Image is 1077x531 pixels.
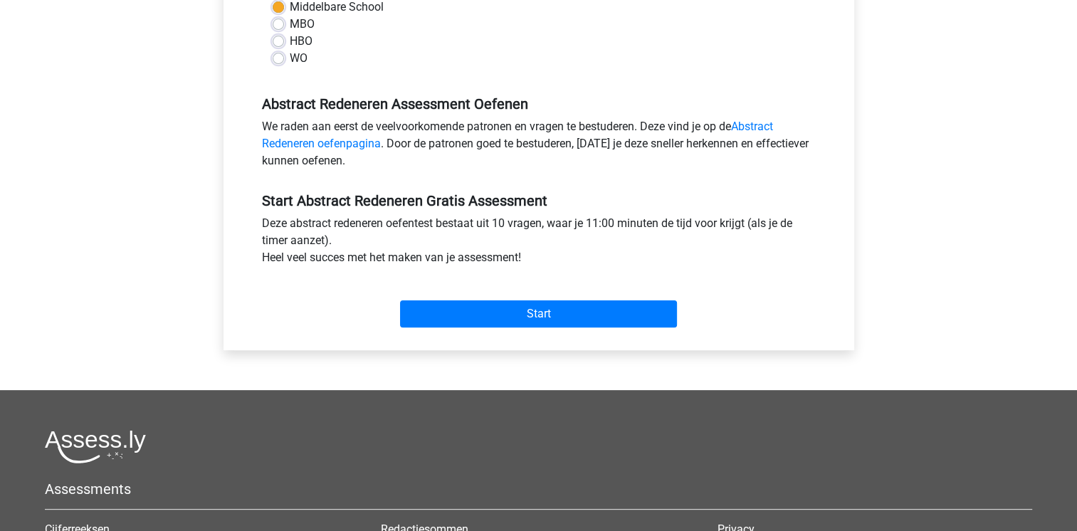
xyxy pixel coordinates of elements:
[290,16,315,33] label: MBO
[251,215,826,272] div: Deze abstract redeneren oefentest bestaat uit 10 vragen, waar je 11:00 minuten de tijd voor krijg...
[45,430,146,463] img: Assessly logo
[251,118,826,175] div: We raden aan eerst de veelvoorkomende patronen en vragen te bestuderen. Deze vind je op de . Door...
[262,192,816,209] h5: Start Abstract Redeneren Gratis Assessment
[290,33,312,50] label: HBO
[45,480,1032,498] h5: Assessments
[262,95,816,112] h5: Abstract Redeneren Assessment Oefenen
[400,300,677,327] input: Start
[290,50,308,67] label: WO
